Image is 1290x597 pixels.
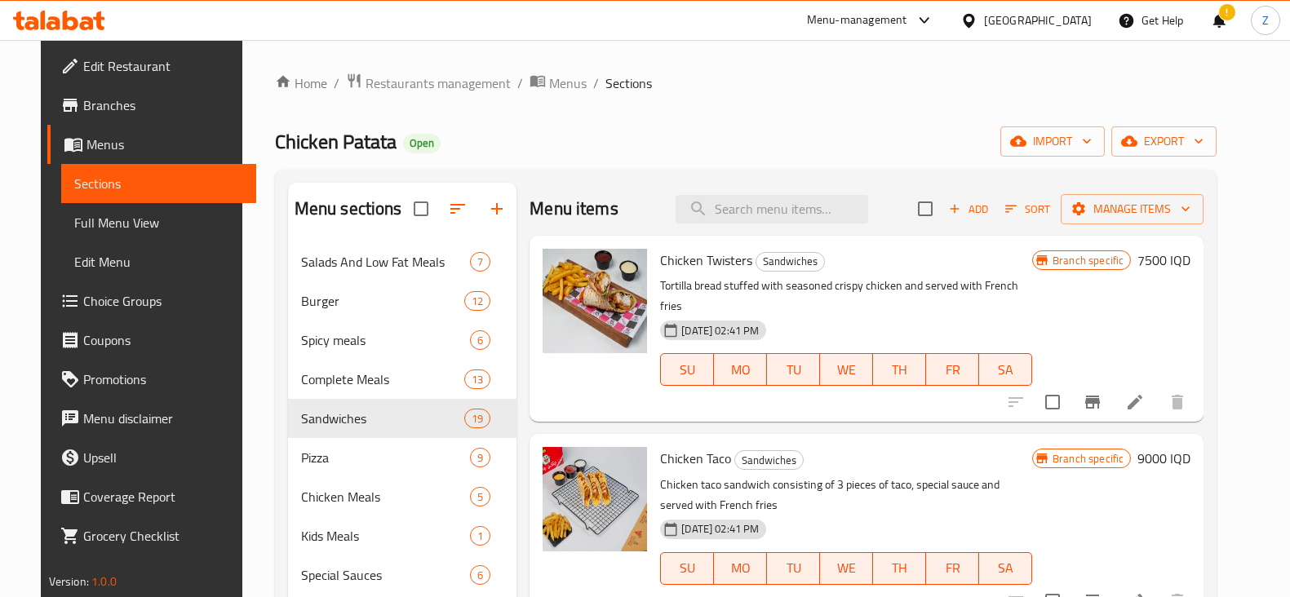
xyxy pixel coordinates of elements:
img: Chicken Taco [543,447,647,551]
div: Sandwiches [734,450,804,470]
span: Sort [1005,200,1050,219]
p: Tortilla bread stuffed with seasoned crispy chicken and served with French fries [660,276,1032,316]
a: Choice Groups [47,281,256,321]
div: Burger12 [288,281,517,321]
span: Grocery Checklist [83,526,243,546]
span: Sandwiches [735,451,803,470]
span: FR [933,358,973,382]
div: items [470,448,490,467]
button: SU [660,353,714,386]
span: Branches [83,95,243,115]
span: 7 [471,254,490,270]
span: Special Sauces [301,565,471,585]
span: Restaurants management [366,73,511,93]
a: Coupons [47,321,256,360]
button: SA [979,353,1032,386]
div: [GEOGRAPHIC_DATA] [984,11,1092,29]
span: WE [827,556,867,580]
div: Kids Meals1 [288,516,517,555]
span: Sort sections [438,189,477,228]
span: TU [774,556,813,580]
div: items [470,565,490,585]
span: SU [667,358,707,382]
div: Salads And Low Fat Meals7 [288,242,517,281]
h6: 9000 IQD [1137,447,1190,470]
div: Menu-management [807,11,907,30]
span: SA [986,556,1026,580]
a: Menus [530,73,587,94]
span: Select to update [1035,385,1070,419]
button: MO [714,353,767,386]
span: Menu disclaimer [83,409,243,428]
span: Sandwiches [301,409,464,428]
a: Branches [47,86,256,125]
span: Sandwiches [756,252,824,271]
span: Kids Meals [301,526,471,546]
a: Coverage Report [47,477,256,516]
a: Full Menu View [61,203,256,242]
a: Promotions [47,360,256,399]
span: 1.0.0 [91,571,117,592]
h2: Menu sections [295,197,402,221]
span: TU [774,358,813,382]
div: items [470,252,490,272]
span: Edit Restaurant [83,56,243,76]
div: Spicy meals6 [288,321,517,360]
button: Manage items [1061,194,1204,224]
div: Chicken Meals5 [288,477,517,516]
span: TH [880,358,920,382]
span: Select all sections [404,192,438,226]
div: Pizza [301,448,471,467]
input: search [676,195,868,223]
h2: Menu items [530,197,618,221]
span: Branch specific [1046,451,1130,467]
div: Chicken Meals [301,487,471,506]
span: Chicken Twisters [660,248,752,272]
div: Sandwiches19 [288,399,517,438]
button: Sort [1001,197,1054,222]
li: / [593,73,599,93]
span: Menus [549,73,587,93]
div: Complete Meals13 [288,360,517,399]
button: SA [979,552,1032,585]
span: MO [720,358,760,382]
a: Edit menu item [1125,392,1145,412]
span: Edit Menu [74,252,243,272]
button: WE [820,353,873,386]
span: SU [667,556,707,580]
span: Spicy meals [301,330,471,350]
a: Edit Menu [61,242,256,281]
span: Chicken Patata [275,123,397,160]
span: WE [827,358,867,382]
span: 12 [465,294,490,309]
span: MO [720,556,760,580]
li: / [334,73,339,93]
span: TH [880,556,920,580]
span: [DATE] 02:41 PM [675,323,765,338]
span: Chicken Taco [660,446,731,471]
span: 19 [465,411,490,427]
button: WE [820,552,873,585]
button: TH [873,552,926,585]
li: / [517,73,523,93]
span: Sections [74,174,243,193]
button: FR [926,353,979,386]
a: Edit Restaurant [47,46,256,86]
a: Menu disclaimer [47,399,256,438]
span: Complete Meals [301,369,464,389]
span: [DATE] 02:41 PM [675,521,765,537]
div: items [464,291,490,311]
span: SA [986,358,1026,382]
button: Branch-specific-item [1073,383,1112,422]
span: Choice Groups [83,291,243,311]
button: TH [873,353,926,386]
span: Upsell [83,448,243,467]
a: Upsell [47,438,256,477]
span: Add [946,200,991,219]
button: MO [714,552,767,585]
span: Menus [86,135,243,154]
button: import [1000,126,1105,157]
span: FR [933,556,973,580]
